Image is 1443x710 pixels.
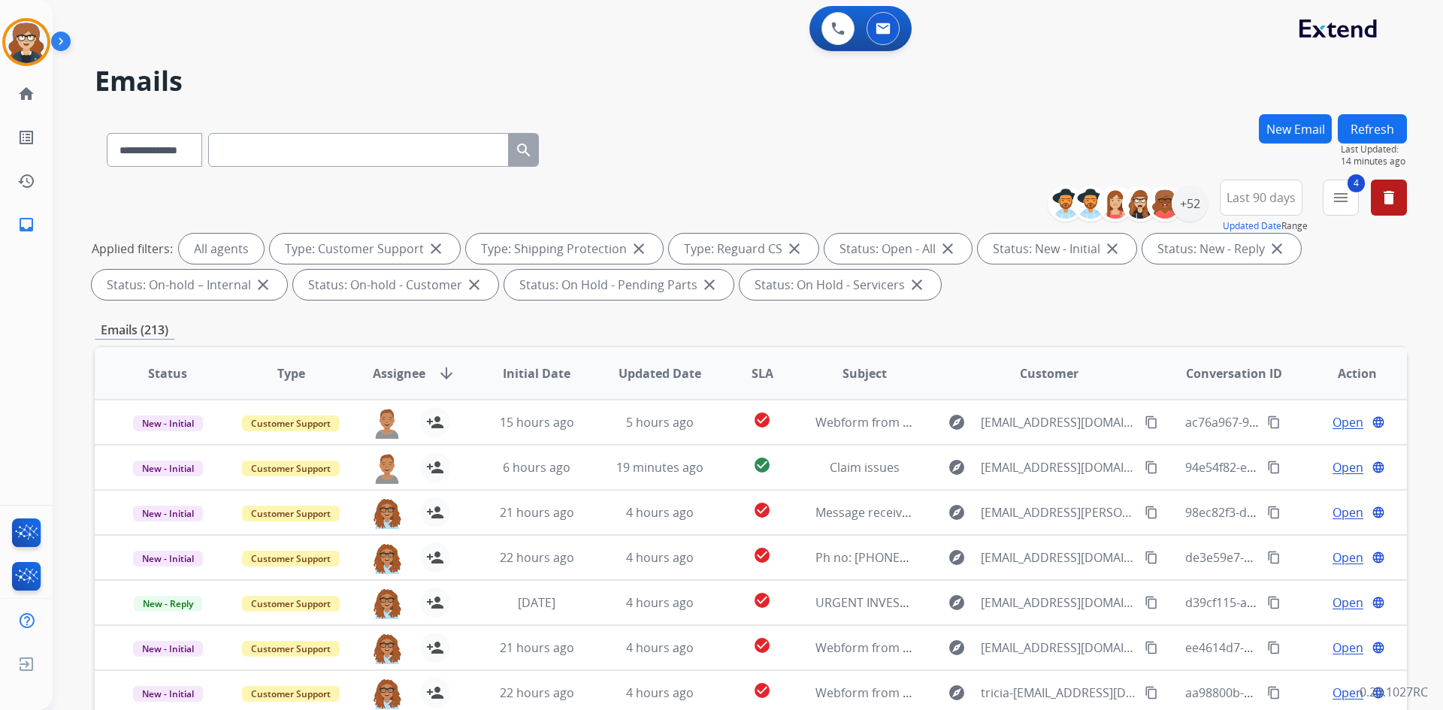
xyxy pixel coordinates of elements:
mat-icon: content_copy [1145,551,1158,564]
span: 4 hours ago [626,549,694,566]
img: agent-avatar [372,678,402,709]
span: Updated Date [619,364,701,382]
span: Open [1333,458,1363,476]
span: New - Initial [133,415,203,431]
span: 4 hours ago [626,639,694,656]
span: 22 hours ago [500,549,574,566]
span: 94e54f82-ec2d-4828-85d4-a210c7fdd02d [1185,459,1413,476]
mat-icon: close [908,276,926,294]
mat-icon: close [1103,240,1121,258]
div: +52 [1172,186,1208,222]
span: Open [1333,503,1363,521]
button: Updated Date [1223,220,1281,232]
mat-icon: content_copy [1267,461,1281,474]
mat-icon: delete [1380,189,1398,207]
div: Status: On-hold – Internal [92,270,287,300]
span: d39cf115-a0a0-479b-a3ba-717f33c1fe6e [1185,594,1408,611]
span: Webform from [EMAIL_ADDRESS][DOMAIN_NAME] on [DATE] [815,639,1156,656]
span: 22 hours ago [500,684,574,701]
span: New - Initial [133,641,203,657]
span: 14 minutes ago [1341,156,1407,168]
mat-icon: explore [948,594,966,612]
span: Customer Support [242,641,340,657]
div: Status: On Hold - Pending Parts [504,270,734,300]
mat-icon: content_copy [1267,551,1281,564]
span: [EMAIL_ADDRESS][DOMAIN_NAME] [981,594,1136,612]
p: Applied filters: [92,240,173,258]
div: Status: New - Initial [978,234,1136,264]
span: Open [1333,639,1363,657]
mat-icon: close [465,276,483,294]
span: 21 hours ago [500,639,574,656]
img: agent-avatar [372,588,402,619]
span: aa98800b-ee9f-4055-8b97-a2dc3155ddce [1185,684,1416,701]
span: Open [1333,548,1363,566]
span: Range [1223,219,1308,232]
span: 4 hours ago [626,504,694,521]
button: 4 [1323,180,1359,216]
span: Type [277,364,305,382]
mat-icon: check_circle [753,411,771,429]
mat-icon: language [1372,415,1385,429]
mat-icon: content_copy [1267,506,1281,519]
mat-icon: person_add [426,684,444,702]
mat-icon: menu [1332,189,1350,207]
span: Initial Date [503,364,570,382]
span: [EMAIL_ADDRESS][DOMAIN_NAME] [981,458,1136,476]
span: [EMAIL_ADDRESS][DOMAIN_NAME] [981,639,1136,657]
span: [EMAIL_ADDRESS][DOMAIN_NAME] [981,413,1136,431]
mat-icon: explore [948,503,966,521]
div: Type: Shipping Protection [466,234,663,264]
mat-icon: person_add [426,503,444,521]
span: Open [1333,413,1363,431]
mat-icon: content_copy [1267,641,1281,654]
span: 4 hours ago [626,594,694,611]
img: agent-avatar [372,407,402,439]
span: [EMAIL_ADDRESS][PERSON_NAME][DOMAIN_NAME] [981,503,1136,521]
mat-icon: language [1372,461,1385,474]
mat-icon: content_copy [1267,686,1281,699]
mat-icon: content_copy [1145,596,1158,609]
mat-icon: check_circle [753,636,771,654]
img: avatar [5,21,47,63]
mat-icon: person_add [426,413,444,431]
span: New - Initial [133,686,203,702]
mat-icon: close [700,276,718,294]
img: agent-avatar [372,542,402,574]
mat-icon: close [630,240,648,258]
mat-icon: explore [948,684,966,702]
span: Webform from tricia-[EMAIL_ADDRESS][DOMAIN_NAME] on [DATE] [815,684,1188,701]
mat-icon: arrow_downward [437,364,455,382]
mat-icon: check_circle [753,546,771,564]
span: Claim issues [830,459,900,476]
button: Refresh [1338,114,1407,144]
mat-icon: explore [948,458,966,476]
mat-icon: inbox [17,216,35,234]
span: 19 minutes ago [616,459,703,476]
img: agent-avatar [372,452,402,484]
mat-icon: list_alt [17,128,35,147]
mat-icon: content_copy [1145,686,1158,699]
mat-icon: close [785,240,803,258]
span: Customer Support [242,551,340,566]
div: Status: On Hold - Servicers [740,270,941,300]
span: [DATE] [518,594,555,611]
mat-icon: check_circle [753,456,771,474]
span: Last 90 days [1227,195,1296,201]
mat-icon: close [1268,240,1286,258]
mat-icon: person_add [426,639,444,657]
span: New - Initial [133,551,203,566]
mat-icon: home [17,85,35,103]
mat-icon: language [1372,551,1385,564]
div: Type: Reguard CS [669,234,818,264]
span: SLA [752,364,773,382]
mat-icon: explore [948,548,966,566]
mat-icon: content_copy [1267,415,1281,429]
span: [EMAIL_ADDRESS][DOMAIN_NAME] [981,548,1136,566]
span: New - Reply [134,596,202,612]
mat-icon: person_add [426,594,444,612]
mat-icon: content_copy [1145,415,1158,429]
p: 0.20.1027RC [1360,683,1428,701]
span: Ph no: [PHONE_NUMBER]. Additional pics of the couch [815,549,1122,566]
mat-icon: explore [948,413,966,431]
